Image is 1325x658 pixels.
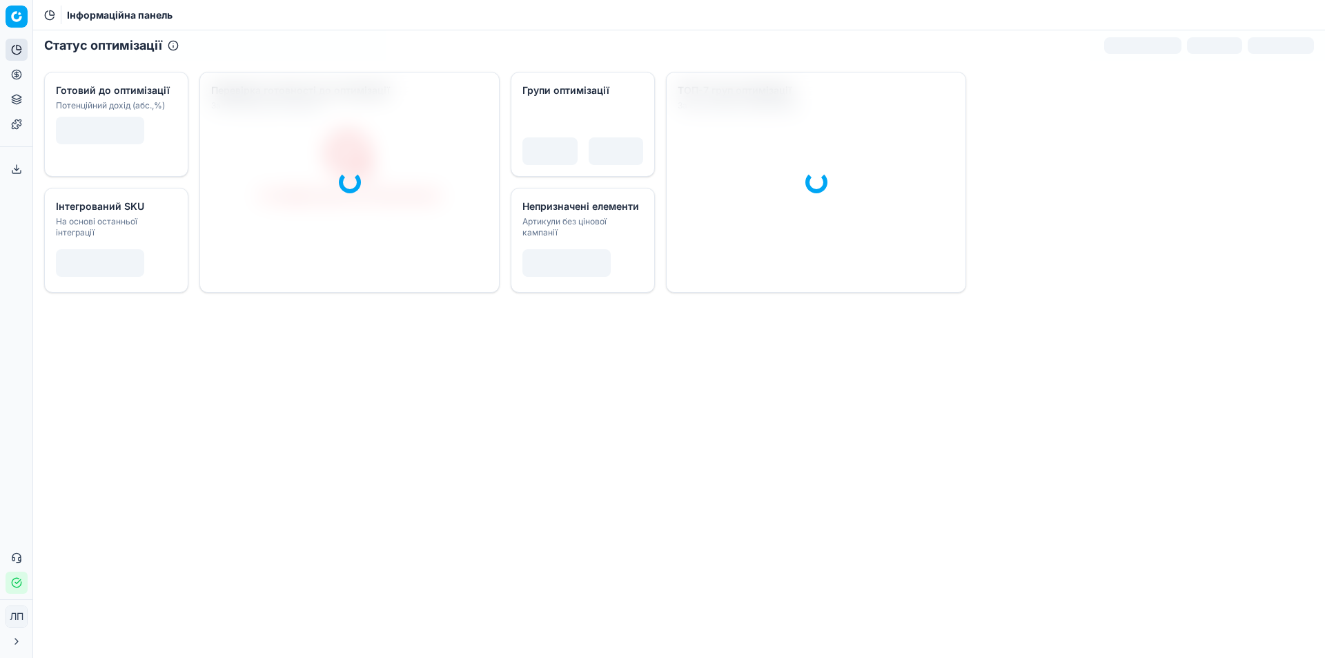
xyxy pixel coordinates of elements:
font: Групи оптимізації [522,84,609,96]
font: Готовий до оптимізації [56,84,170,96]
font: Інформаційна панель [67,9,173,21]
font: ЛП [10,610,23,622]
font: Артикули без цінової кампанії [522,216,607,238]
font: Статус оптимізації [44,38,162,52]
nav: хлібні крихти [67,8,173,22]
span: Інформаційна панель [67,8,173,22]
button: ЛП [6,606,28,628]
font: Непризначені елементи [522,200,639,212]
font: Інтегрований SKU [56,200,144,212]
font: На основі останньої інтеграції [56,216,137,238]
font: Потенційний дохід (абс.,%) [56,100,165,110]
